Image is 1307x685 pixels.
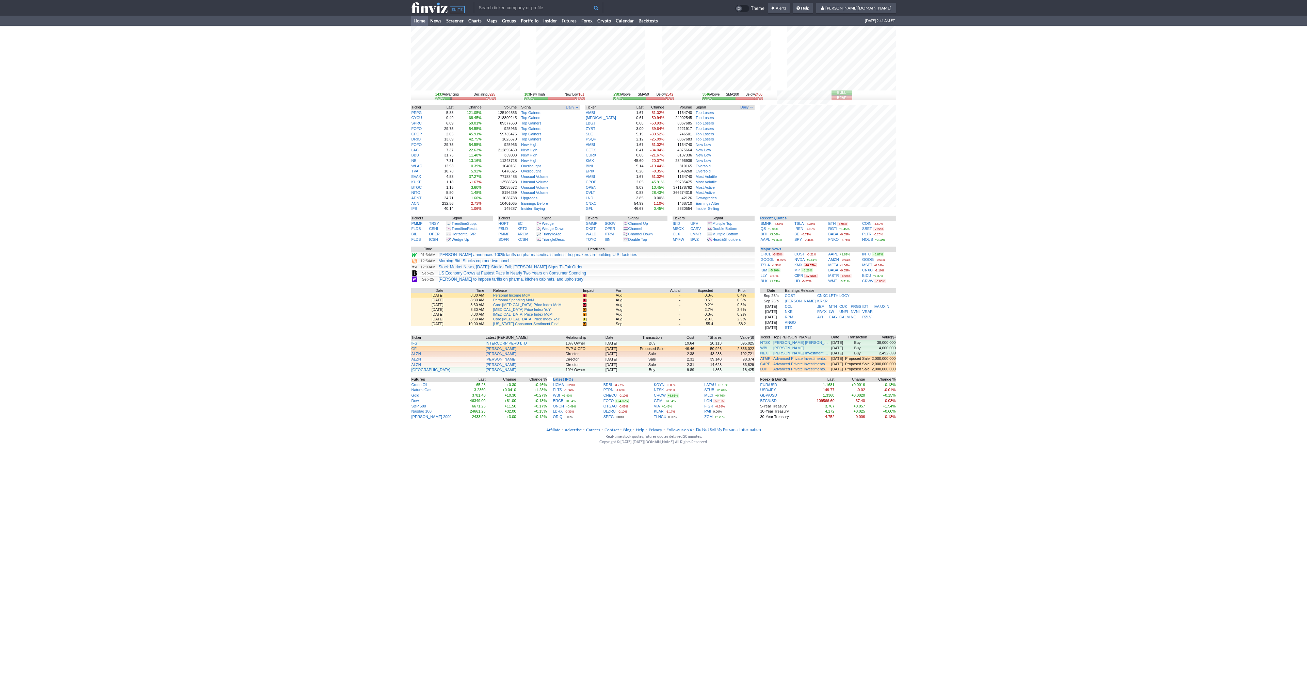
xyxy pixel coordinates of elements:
[521,201,548,205] a: Earnings Before
[412,121,422,125] a: SPRC
[696,185,715,189] a: Most Active
[586,232,596,236] a: WALD
[761,232,768,236] a: BITI
[498,221,509,225] a: HOFT
[794,232,800,236] a: BE
[521,137,541,141] a: Top Gainers
[862,232,871,236] a: PLTR
[691,221,698,225] a: UPV
[761,247,781,251] b: Major News
[839,294,850,298] a: LGCY
[613,16,636,26] a: Calendar
[521,180,548,184] a: Unusual Volume
[773,351,829,356] a: [PERSON_NAME] Investment Partners LP
[521,174,548,179] a: Unusual Volume
[411,16,428,26] a: Home
[595,16,613,26] a: Crypto
[654,388,664,392] a: NTSK
[586,164,593,168] a: BINI
[521,169,540,173] a: Overbought
[586,174,595,179] a: AMBI
[828,237,839,241] a: FNKO
[829,315,837,319] a: CAG
[862,227,872,231] a: SBET
[486,341,527,345] a: INTERCORP PERU LTD
[586,190,595,195] a: DVLT
[829,304,837,308] a: MTN
[452,227,479,231] a: TrendlineResist.
[704,393,713,397] a: MLCI
[521,148,537,152] a: New High
[428,16,444,26] a: News
[817,310,827,314] a: PAYX
[696,158,711,163] a: New Low
[553,388,562,392] a: PLTS
[412,153,419,157] a: BBU
[566,105,574,110] span: Daily
[654,399,663,403] a: GEMI
[444,16,466,26] a: Screener
[862,263,872,267] a: MSFT
[760,367,768,371] a: DJP
[412,347,419,351] a: GFL
[412,201,419,205] a: ACN
[704,404,713,408] a: FIGR
[586,148,596,152] a: CETX
[586,169,594,173] a: EPIX
[493,303,562,307] a: Core [MEDICAL_DATA] Price Index MoM
[696,148,711,152] a: New Low
[636,16,660,26] a: Backtests
[412,190,420,195] a: NITO
[553,383,564,387] a: HCMA
[412,174,421,179] a: EVAX
[696,116,714,120] a: Top Losers
[760,356,771,361] a: ATMP
[586,127,595,131] a: ZYBT
[764,299,779,303] a: Sep 26/b
[412,127,422,131] a: FOFO
[760,383,777,387] a: EUR/USD
[521,153,537,157] a: New High
[412,169,419,173] a: TVA
[696,206,719,211] a: Insider Selling
[493,322,560,326] a: [US_STATE] Consumer Sentiment Final
[586,153,596,157] a: CURX
[542,227,564,231] a: Wedge Down
[412,341,417,345] a: IFS
[452,237,469,241] a: Wedge Up
[518,16,541,26] a: Portfolio
[816,3,896,14] a: [PERSON_NAME][DOMAIN_NAME]
[765,320,777,324] a: [DATE]
[794,257,805,262] a: NVDA
[793,3,813,14] a: Help
[696,190,715,195] a: Most Active
[555,237,565,241] span: Desc.
[452,221,477,225] a: TrendlineSupp.
[412,383,427,387] a: Crude Oil
[785,299,816,303] a: [PERSON_NAME]
[862,221,872,225] a: COIN
[765,325,777,330] a: [DATE]
[829,310,834,314] a: LW
[712,221,732,225] a: Multiple Top
[412,409,432,413] a: Nasdaq 100
[498,227,508,231] a: FSLD
[785,325,792,330] a: STZ
[691,237,699,241] a: BWZ
[794,279,800,283] a: HD
[603,399,614,403] a: FOFO
[429,221,439,225] a: TRSY
[704,388,714,392] a: STUB
[817,304,824,308] a: JEF
[412,399,419,403] a: Dow
[785,315,793,319] a: RPM
[817,294,828,298] a: CNXC
[439,265,583,269] a: Stock Market News, [DATE]: Stocks Fall; [PERSON_NAME] Signs TikTok Order
[452,221,467,225] span: Trendline
[586,227,596,231] a: DXST
[760,399,777,403] a: BTC/USD
[553,393,560,397] a: WBI
[704,383,716,387] a: LATAU
[628,227,642,231] a: Channel
[412,148,419,152] a: LAC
